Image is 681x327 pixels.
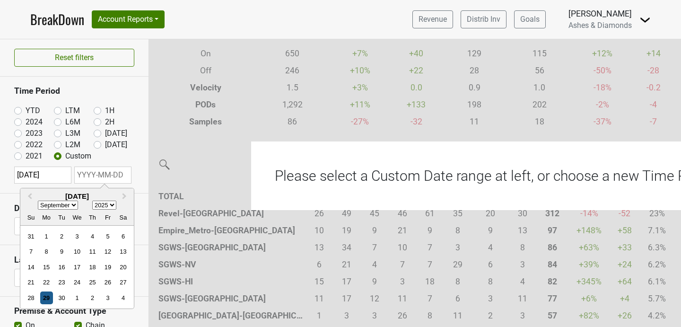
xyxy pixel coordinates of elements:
[74,167,131,184] input: YYYY-MM-DD
[21,189,36,204] button: Previous Month
[26,128,43,139] label: 2023
[101,230,114,243] div: Choose Friday, September 5th, 2025
[40,211,53,224] div: Monday
[55,261,68,274] div: Choose Tuesday, September 16th, 2025
[65,116,80,128] label: L6M
[117,261,130,274] div: Choose Saturday, September 20th, 2025
[101,246,114,258] div: Choose Friday, September 12th, 2025
[117,276,130,289] div: Choose Saturday, September 27th, 2025
[101,211,114,224] div: Friday
[55,292,68,304] div: Choose Tuesday, September 30th, 2025
[86,211,99,224] div: Thursday
[105,139,127,150] label: [DATE]
[568,21,632,30] span: Ashes & Diamonds
[14,255,35,265] h3: Label
[30,9,84,29] a: BreakDown
[55,276,68,289] div: Choose Tuesday, September 23rd, 2025
[117,230,130,243] div: Choose Saturday, September 6th, 2025
[40,230,53,243] div: Choose Monday, September 1st, 2025
[14,306,134,316] h3: Premise & Account Type
[70,211,83,224] div: Wednesday
[25,276,37,289] div: Choose Sunday, September 21st, 2025
[514,10,546,28] a: Goals
[14,86,134,96] h3: Time Period
[14,203,54,213] h3: Distributor
[20,192,134,201] h2: [DATE]
[86,230,99,243] div: Choose Thursday, September 4th, 2025
[92,10,165,28] button: Account Reports
[65,128,80,139] label: L3M
[25,230,37,243] div: Choose Sunday, August 31st, 2025
[86,292,99,304] div: Choose Thursday, October 2nd, 2025
[70,276,83,289] div: Choose Wednesday, September 24th, 2025
[86,261,99,274] div: Choose Thursday, September 18th, 2025
[20,188,134,309] div: Choose Date
[86,276,99,289] div: Choose Thursday, September 25th, 2025
[26,105,40,116] label: YTD
[101,292,114,304] div: Choose Friday, October 3rd, 2025
[55,246,68,258] div: Choose Tuesday, September 9th, 2025
[26,116,43,128] label: 2024
[105,128,127,139] label: [DATE]
[25,261,37,274] div: Choose Sunday, September 14th, 2025
[70,230,83,243] div: Choose Wednesday, September 3rd, 2025
[105,105,114,116] label: 1H
[639,14,651,26] img: Dropdown Menu
[70,246,83,258] div: Choose Wednesday, September 10th, 2025
[70,261,83,274] div: Choose Wednesday, September 17th, 2025
[118,189,133,204] button: Next Month
[23,229,131,305] div: Month September, 2025
[25,211,37,224] div: Sunday
[40,292,53,304] div: Choose Monday, September 29th, 2025
[105,116,114,128] label: 2H
[14,49,134,67] button: Reset filters
[117,211,130,224] div: Saturday
[86,246,99,258] div: Choose Thursday, September 11th, 2025
[65,139,80,150] label: L2M
[40,261,53,274] div: Choose Monday, September 15th, 2025
[70,292,83,304] div: Choose Wednesday, October 1st, 2025
[101,276,114,289] div: Choose Friday, September 26th, 2025
[117,246,130,258] div: Choose Saturday, September 13th, 2025
[461,10,506,28] a: Distrib Inv
[26,150,43,162] label: 2021
[40,246,53,258] div: Choose Monday, September 8th, 2025
[55,230,68,243] div: Choose Tuesday, September 2nd, 2025
[26,139,43,150] label: 2022
[55,211,68,224] div: Tuesday
[65,105,80,116] label: LTM
[14,167,71,184] input: YYYY-MM-DD
[40,276,53,289] div: Choose Monday, September 22nd, 2025
[65,150,91,162] label: Custom
[568,8,632,20] div: [PERSON_NAME]
[117,292,130,304] div: Choose Saturday, October 4th, 2025
[412,10,453,28] a: Revenue
[25,292,37,304] div: Choose Sunday, September 28th, 2025
[101,261,114,274] div: Choose Friday, September 19th, 2025
[25,246,37,258] div: Choose Sunday, September 7th, 2025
